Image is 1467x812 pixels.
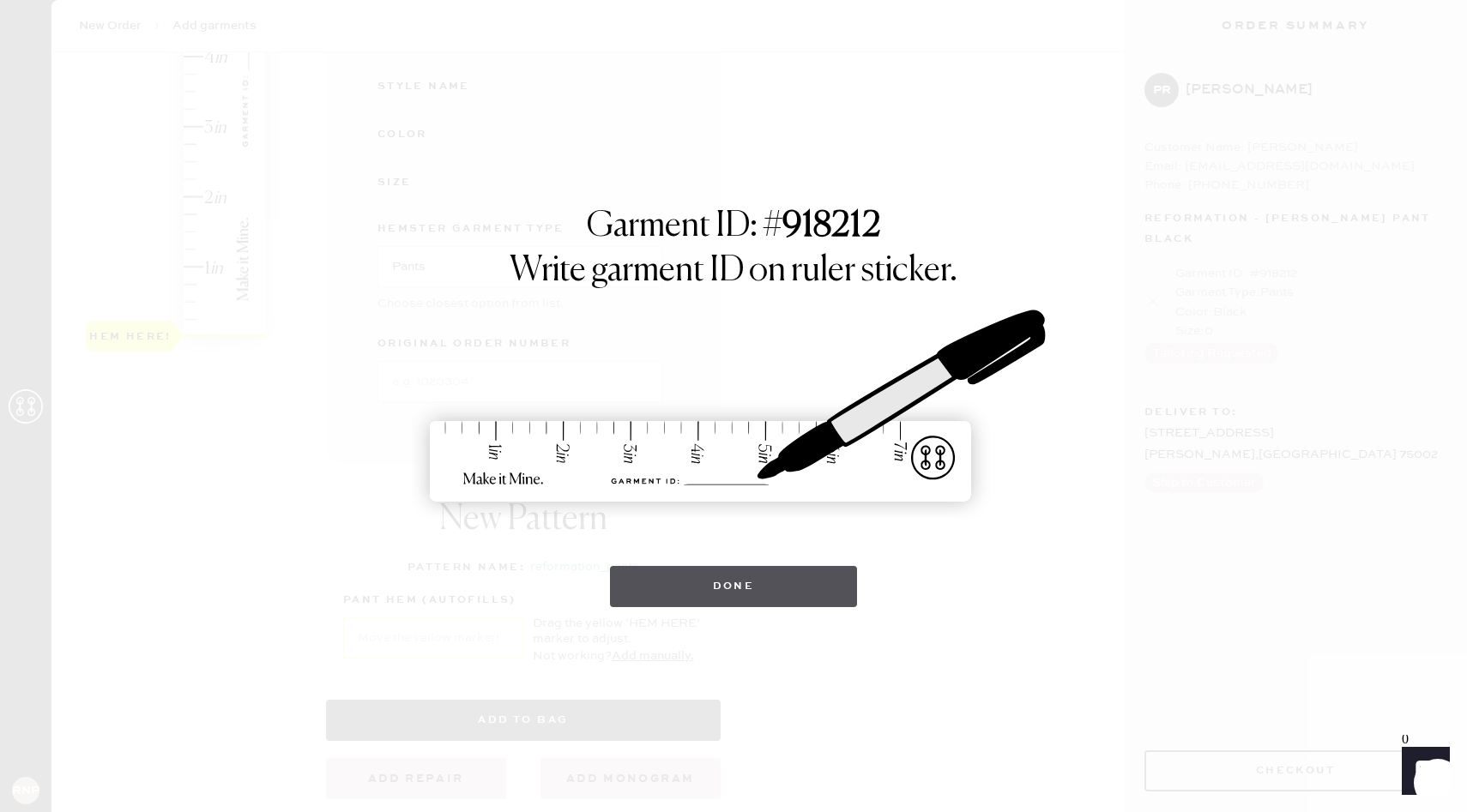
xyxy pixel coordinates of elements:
strong: 918212 [782,209,880,244]
h1: Garment ID: # [587,206,880,250]
h1: Write garment ID on ruler sticker. [510,250,957,292]
iframe: Front Chat [1385,735,1459,809]
button: Done [610,566,858,607]
img: ruler-sticker-sharpie.svg [412,266,1055,549]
